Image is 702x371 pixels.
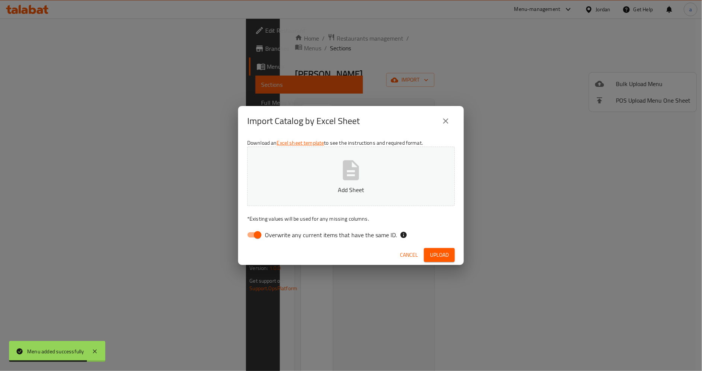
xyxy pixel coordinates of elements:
svg: If the overwrite option isn't selected, then the items that match an existing ID will be ignored ... [400,231,407,239]
button: Add Sheet [247,147,455,206]
p: Add Sheet [259,185,443,194]
span: Upload [430,250,449,260]
button: Upload [424,248,455,262]
button: close [437,112,455,130]
p: Existing values will be used for any missing columns. [247,215,455,223]
div: Menu added successfully [27,347,84,356]
span: Overwrite any current items that have the same ID. [265,230,397,239]
div: Download an to see the instructions and required format. [238,136,464,245]
span: Cancel [400,250,418,260]
a: Excel sheet template [277,138,324,148]
h2: Import Catalog by Excel Sheet [247,115,360,127]
button: Cancel [397,248,421,262]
